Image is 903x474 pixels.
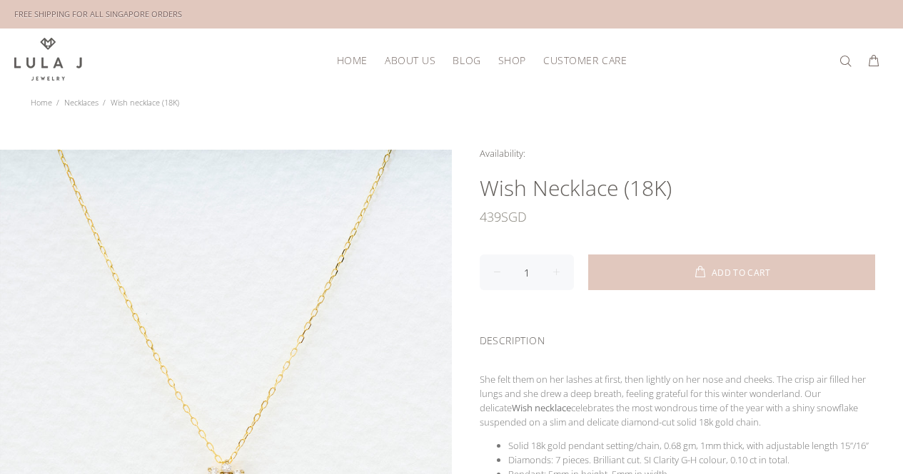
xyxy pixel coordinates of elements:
span: Blog [453,55,480,66]
a: Customer Care [535,49,627,71]
span: ADD TO CART [712,269,770,277]
li: Diamonds: 7 pieces. Brilliant cut. SI Clarity G-H colour, 0.10 ct in total. [508,453,876,467]
div: DESCRIPTION [480,316,876,361]
a: Shop [490,49,535,71]
span: HOME [337,55,368,66]
h1: Wish necklace (18K) [480,174,876,202]
span: Shop [498,55,526,66]
button: ADD TO CART [588,254,876,290]
a: Home [31,97,52,108]
span: 439 [480,202,501,231]
span: Customer Care [543,55,627,66]
span: About Us [385,55,435,66]
a: HOME [328,49,376,71]
p: She felt them on her lashes at first, then lightly on her nose and cheeks. The crisp air filled h... [480,372,876,429]
li: Solid 18k gold pendant setting/chain, 0.68 gm, 1mm thick, with adjustable length 15”/16” [508,438,876,453]
a: About Us [376,49,444,71]
span: Availability: [480,147,525,160]
strong: Wish necklace [512,401,571,414]
div: FREE SHIPPING FOR ALL SINGAPORE ORDERS [14,6,182,22]
span: Wish necklace (18K) [111,97,179,108]
div: SGD [480,202,876,231]
a: Necklaces [64,97,99,108]
a: Blog [444,49,489,71]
